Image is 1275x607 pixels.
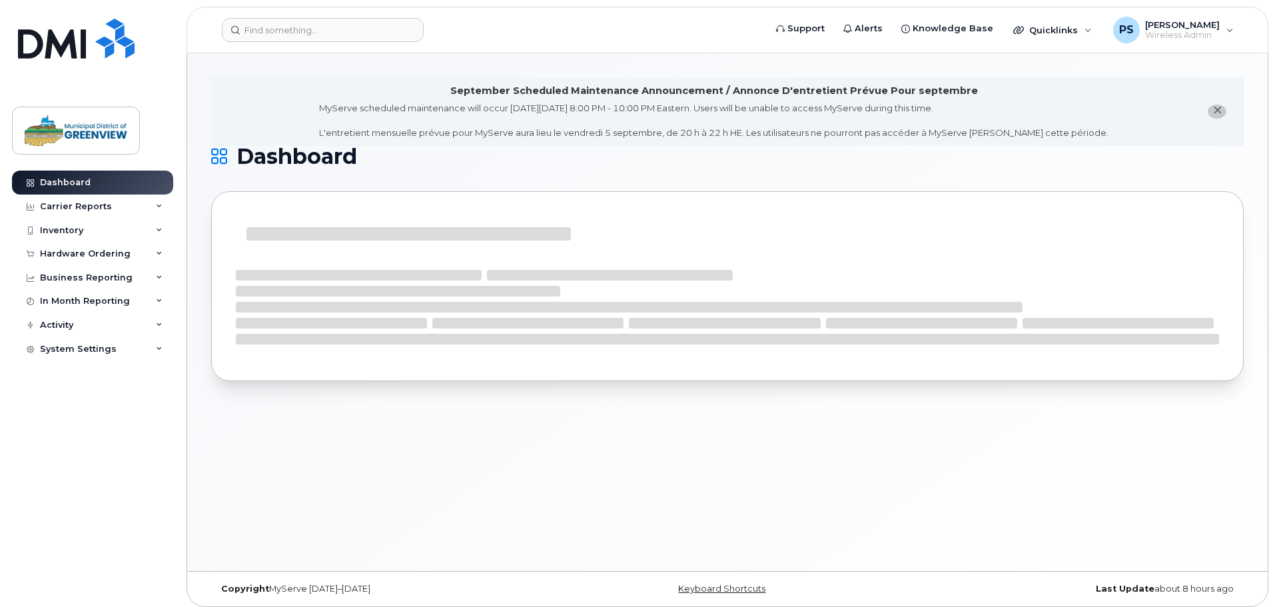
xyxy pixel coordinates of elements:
[221,584,269,594] strong: Copyright
[211,584,556,594] div: MyServe [DATE]–[DATE]
[1096,584,1154,594] strong: Last Update
[319,102,1108,139] div: MyServe scheduled maintenance will occur [DATE][DATE] 8:00 PM - 10:00 PM Eastern. Users will be u...
[899,584,1244,594] div: about 8 hours ago
[236,147,357,167] span: Dashboard
[1208,105,1226,119] button: close notification
[450,84,978,98] div: September Scheduled Maintenance Announcement / Annonce D'entretient Prévue Pour septembre
[678,584,765,594] a: Keyboard Shortcuts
